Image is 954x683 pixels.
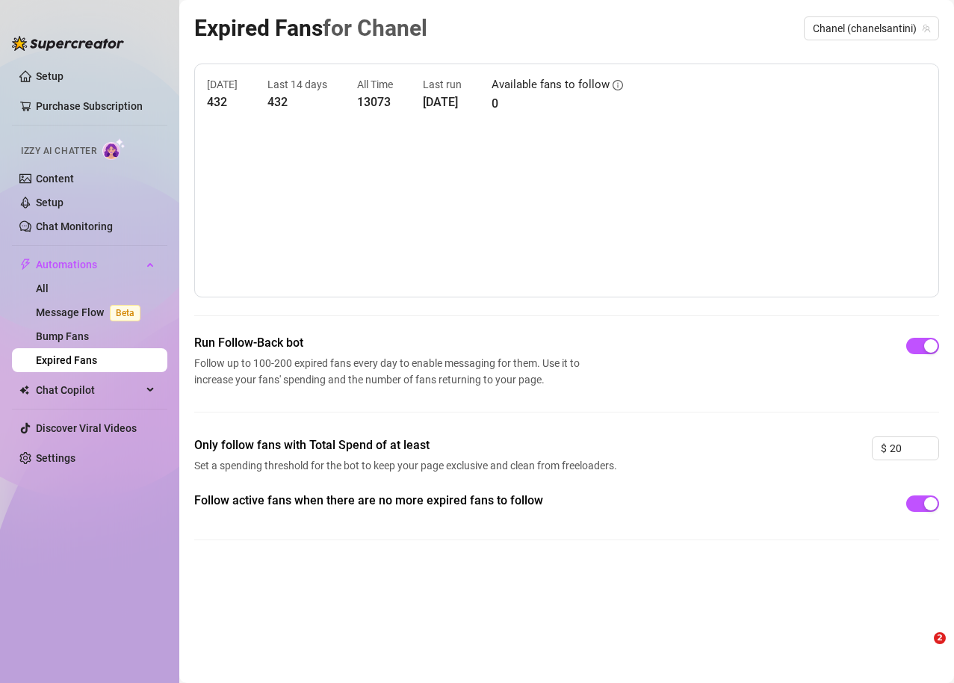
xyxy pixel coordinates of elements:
span: Automations [36,253,142,276]
span: for Chanel [323,15,427,41]
a: Discover Viral Videos [36,422,137,434]
article: 432 [207,93,238,111]
iframe: Intercom live chat [903,632,939,668]
a: Chat Monitoring [36,220,113,232]
article: [DATE] [207,76,238,93]
article: 432 [267,93,327,111]
span: Beta [110,305,140,321]
img: Chat Copilot [19,385,29,395]
span: Izzy AI Chatter [21,144,96,158]
span: Follow active fans when there are no more expired fans to follow [194,492,622,510]
span: 2 [934,632,946,644]
article: [DATE] [423,93,462,111]
article: Last run [423,76,462,93]
a: Bump Fans [36,330,89,342]
a: Purchase Subscription [36,94,155,118]
span: Chanel (chanelsantini) [813,17,930,40]
a: Content [36,173,74,185]
a: Expired Fans [36,354,97,366]
img: logo-BBDzfeDw.svg [12,36,124,51]
input: 0.00 [890,437,938,460]
span: Follow up to 100-200 expired fans every day to enable messaging for them. Use it to increase your... [194,355,586,388]
img: AI Chatter [102,138,126,160]
article: 0 [492,94,623,113]
span: team [922,24,931,33]
article: Last 14 days [267,76,327,93]
a: Settings [36,452,75,464]
span: Set a spending threshold for the bot to keep your page exclusive and clean from freeloaders. [194,457,622,474]
article: Expired Fans [194,10,427,46]
article: All Time [357,76,393,93]
span: thunderbolt [19,259,31,271]
span: info-circle [613,80,623,90]
a: All [36,282,49,294]
span: Only follow fans with Total Spend of at least [194,436,622,454]
a: Setup [36,197,64,208]
a: Setup [36,70,64,82]
span: Chat Copilot [36,378,142,402]
article: 13073 [357,93,393,111]
a: Message FlowBeta [36,306,146,318]
span: Run Follow-Back bot [194,334,586,352]
article: Available fans to follow [492,76,610,94]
